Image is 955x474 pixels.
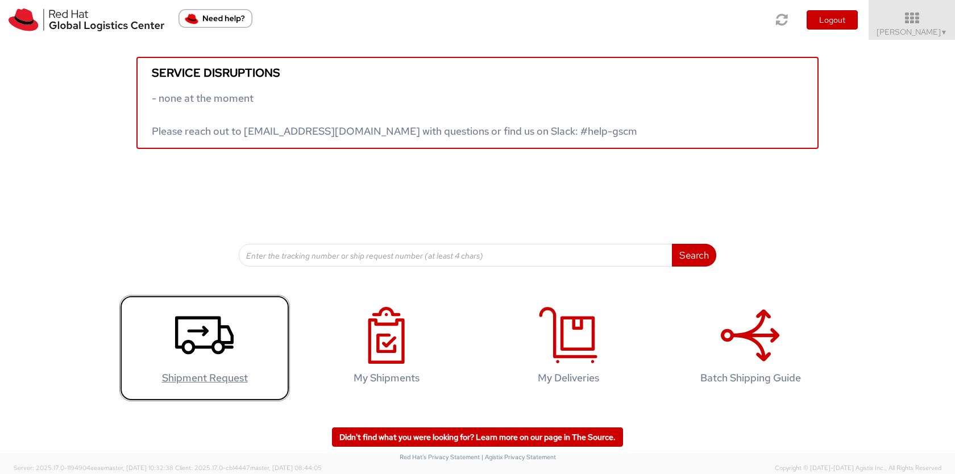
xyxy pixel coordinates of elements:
[250,464,322,472] span: master, [DATE] 08:44:05
[152,66,803,79] h5: Service disruptions
[14,464,173,472] span: Server: 2025.17.0-1194904eeae
[672,244,716,267] button: Search
[119,295,290,401] a: Shipment Request
[807,10,858,30] button: Logout
[481,453,556,461] a: | Agistix Privacy Statement
[677,372,824,384] h4: Batch Shipping Guide
[313,372,460,384] h4: My Shipments
[152,92,637,138] span: - none at the moment Please reach out to [EMAIL_ADDRESS][DOMAIN_NAME] with questions or find us o...
[301,295,472,401] a: My Shipments
[131,372,278,384] h4: Shipment Request
[332,427,623,447] a: Didn't find what you were looking for? Learn more on our page in The Source.
[877,27,948,37] span: [PERSON_NAME]
[941,28,948,37] span: ▼
[775,464,941,473] span: Copyright © [DATE]-[DATE] Agistix Inc., All Rights Reserved
[665,295,836,401] a: Batch Shipping Guide
[400,453,480,461] a: Red Hat's Privacy Statement
[136,57,819,149] a: Service disruptions - none at the moment Please reach out to [EMAIL_ADDRESS][DOMAIN_NAME] with qu...
[175,464,322,472] span: Client: 2025.17.0-cb14447
[104,464,173,472] span: master, [DATE] 10:32:38
[483,295,654,401] a: My Deliveries
[239,244,672,267] input: Enter the tracking number or ship request number (at least 4 chars)
[9,9,164,31] img: rh-logistics-00dfa346123c4ec078e1.svg
[495,372,642,384] h4: My Deliveries
[178,9,252,28] button: Need help?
